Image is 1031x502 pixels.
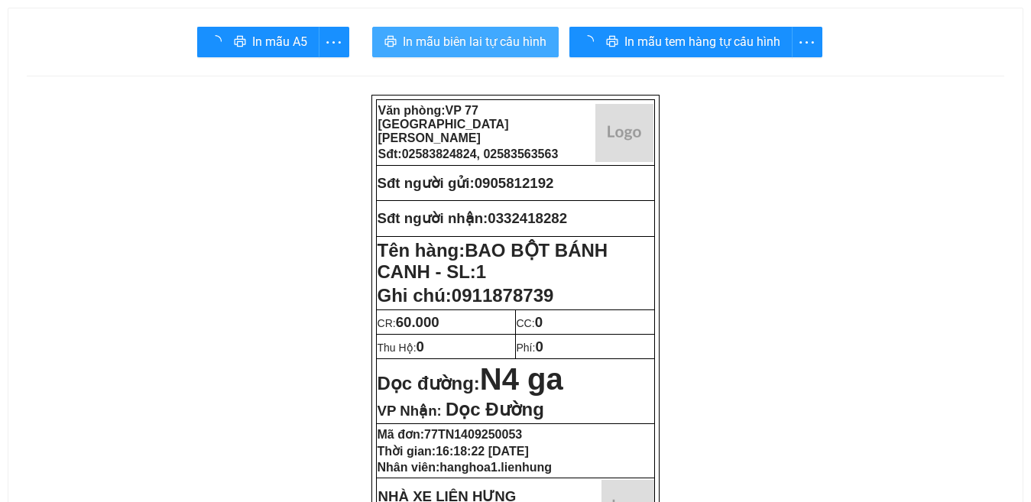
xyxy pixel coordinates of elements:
button: printerIn mẫu biên lai tự cấu hình [372,27,559,57]
span: Phí: [517,342,543,354]
span: printer [384,35,397,50]
span: 0911878739 [452,285,553,306]
span: In mẫu A5 [252,32,307,51]
span: N4 ga [480,362,563,396]
strong: Sđt: [378,147,559,160]
span: printer [606,35,618,50]
span: 0 [417,338,424,355]
span: Ghi chú: [378,285,554,306]
span: 02583824824, 02583563563 [402,147,559,160]
span: VP Nhận: [378,403,442,419]
span: 77TN1409250053 [424,428,522,441]
strong: Sđt người nhận: [378,210,488,226]
span: more [319,33,349,52]
span: more [793,33,822,52]
span: 0 [535,314,543,330]
img: logo [595,104,653,162]
strong: Tên hàng: [378,240,608,282]
span: 0332418282 [488,210,567,226]
span: In mẫu biên lai tự cấu hình [403,32,546,51]
span: 0 [535,338,543,355]
span: hanghoa1.lienhung [439,461,552,474]
span: Thu Hộ: [378,342,424,354]
span: printer [234,35,246,50]
span: CC: [517,317,543,329]
strong: Mã đơn: [378,428,523,441]
strong: Sđt người gửi: [378,175,475,191]
button: printerIn mẫu tem hàng tự cấu hình [569,27,793,57]
span: 0905812192 [475,175,554,191]
strong: Văn phòng: [378,104,509,144]
span: 16:18:22 [DATE] [436,445,529,458]
span: VP 77 [GEOGRAPHIC_DATA][PERSON_NAME] [378,104,509,144]
span: 60.000 [396,314,439,330]
button: printerIn mẫu A5 [197,27,319,57]
strong: Nhân viên: [378,461,552,474]
span: BAO BỘT BÁNH CANH - SL: [378,240,608,282]
span: In mẫu tem hàng tự cấu hình [624,32,780,51]
span: 1 [476,261,486,282]
button: more [792,27,822,57]
span: Dọc Đường [446,399,544,419]
span: loading [582,35,600,47]
span: loading [209,35,228,47]
span: CR: [378,317,439,329]
strong: Dọc đường: [378,373,563,394]
strong: Thời gian: [378,445,529,458]
button: more [319,27,349,57]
